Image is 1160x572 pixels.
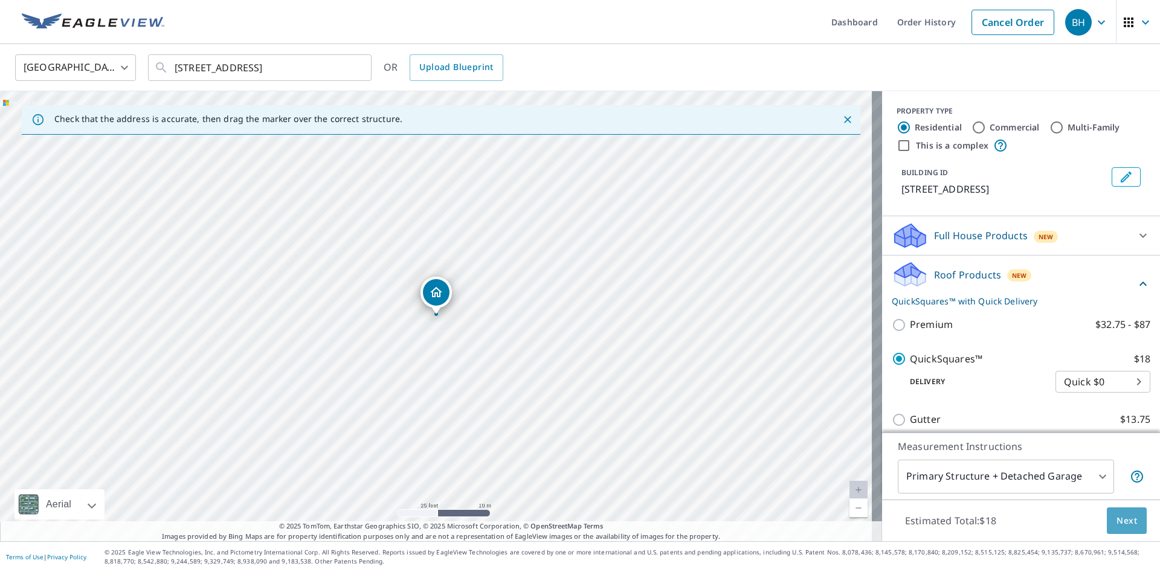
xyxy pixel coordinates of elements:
[892,221,1150,250] div: Full House ProductsNew
[530,521,581,530] a: OpenStreetMap
[6,553,43,561] a: Terms of Use
[175,51,347,85] input: Search by address or latitude-longitude
[6,553,86,561] p: |
[1068,121,1120,133] label: Multi-Family
[897,106,1145,117] div: PROPERTY TYPE
[42,489,75,519] div: Aerial
[419,60,493,75] span: Upload Blueprint
[892,295,1136,307] p: QuickSquares™ with Quick Delivery
[420,277,452,314] div: Dropped pin, building 1, Residential property, 3105 West Ave Ocean City, NJ 08226
[916,140,988,152] label: This is a complex
[898,460,1114,493] div: Primary Structure + Detached Garage
[915,121,962,133] label: Residential
[849,481,868,499] a: Current Level 20, Zoom In Disabled
[1107,507,1147,535] button: Next
[1134,352,1150,367] p: $18
[47,553,86,561] a: Privacy Policy
[1112,167,1141,187] button: Edit building 1
[1055,365,1150,399] div: Quick $0
[279,521,604,532] span: © 2025 TomTom, Earthstar Geographics SIO, © 2025 Microsoft Corporation, ©
[1065,9,1092,36] div: BH
[895,507,1006,534] p: Estimated Total: $18
[898,439,1144,454] p: Measurement Instructions
[910,317,953,332] p: Premium
[849,499,868,517] a: Current Level 20, Zoom Out
[901,182,1107,196] p: [STREET_ADDRESS]
[892,260,1150,307] div: Roof ProductsNewQuickSquares™ with Quick Delivery
[584,521,604,530] a: Terms
[15,51,136,85] div: [GEOGRAPHIC_DATA]
[22,13,164,31] img: EV Logo
[901,167,948,178] p: BUILDING ID
[1095,317,1150,332] p: $32.75 - $87
[934,228,1028,243] p: Full House Products
[1116,513,1137,529] span: Next
[1120,412,1150,427] p: $13.75
[971,10,1054,35] a: Cancel Order
[840,112,855,127] button: Close
[410,54,503,81] a: Upload Blueprint
[910,412,941,427] p: Gutter
[14,489,105,519] div: Aerial
[54,114,402,124] p: Check that the address is accurate, then drag the marker over the correct structure.
[1039,232,1054,242] span: New
[1012,271,1027,280] span: New
[910,352,982,367] p: QuickSquares™
[892,376,1055,387] p: Delivery
[934,268,1001,282] p: Roof Products
[384,54,503,81] div: OR
[105,548,1154,566] p: © 2025 Eagle View Technologies, Inc. and Pictometry International Corp. All Rights Reserved. Repo...
[1130,469,1144,484] span: Your report will include the primary structure and a detached garage if one exists.
[990,121,1040,133] label: Commercial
